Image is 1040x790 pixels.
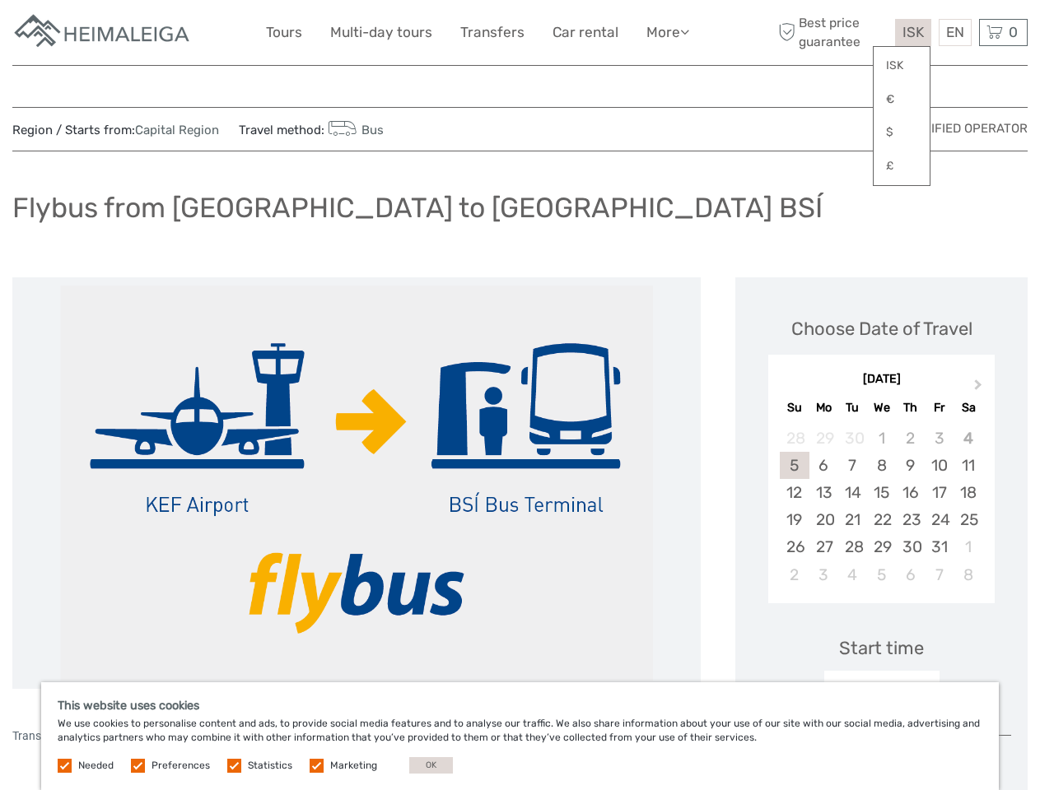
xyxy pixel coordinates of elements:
[838,533,867,560] div: Choose Tuesday, October 28th, 2025
[896,425,925,452] div: Not available Thursday, October 2nd, 2025
[954,506,982,533] div: Choose Saturday, October 25th, 2025
[791,316,972,342] div: Choose Date of Travel
[809,506,838,533] div: Choose Monday, October 20th, 2025
[907,120,1028,137] span: Verified Operator
[954,425,982,452] div: Not available Saturday, October 4th, 2025
[838,425,867,452] div: Not available Tuesday, September 30th, 2025
[954,397,982,419] div: Sa
[896,452,925,479] div: Choose Thursday, October 9th, 2025
[867,397,896,419] div: We
[925,479,954,506] div: Choose Friday, October 17th, 2025
[774,14,891,50] span: Best price guarantee
[874,151,930,181] a: £
[896,561,925,588] div: Choose Thursday, November 6th, 2025
[773,425,989,588] div: month 2025-10
[553,21,618,44] a: Car rental
[646,21,689,44] a: More
[809,452,838,479] div: Choose Monday, October 6th, 2025
[12,729,209,742] span: Transfer from [GEOGRAPHIC_DATA] to
[780,425,809,452] div: Not available Sunday, September 28th, 2025
[954,479,982,506] div: Choose Saturday, October 18th, 2025
[867,533,896,560] div: Choose Wednesday, October 29th, 2025
[1006,24,1020,40] span: 0
[239,118,384,141] span: Travel method:
[824,671,940,709] div: Open ticket
[12,12,194,53] img: Apartments in Reykjavik
[902,24,924,40] span: ISK
[925,452,954,479] div: Choose Friday, October 10th, 2025
[60,286,653,681] img: 783f2cd552df48e68d29a20490eb9575_main_slider.png
[248,759,292,773] label: Statistics
[838,479,867,506] div: Choose Tuesday, October 14th, 2025
[896,479,925,506] div: Choose Thursday, October 16th, 2025
[939,19,972,46] div: EN
[954,533,982,560] div: Choose Saturday, November 1st, 2025
[874,51,930,81] a: ISK
[925,397,954,419] div: Fr
[896,533,925,560] div: Choose Thursday, October 30th, 2025
[954,452,982,479] div: Choose Saturday, October 11th, 2025
[839,635,924,661] div: Start time
[874,85,930,114] a: €
[58,699,982,713] h5: This website uses cookies
[780,479,809,506] div: Choose Sunday, October 12th, 2025
[867,479,896,506] div: Choose Wednesday, October 15th, 2025
[809,479,838,506] div: Choose Monday, October 13th, 2025
[925,533,954,560] div: Choose Friday, October 31st, 2025
[925,506,954,533] div: Choose Friday, October 24th, 2025
[896,506,925,533] div: Choose Thursday, October 23rd, 2025
[780,397,809,419] div: Su
[780,561,809,588] div: Choose Sunday, November 2nd, 2025
[330,759,377,773] label: Marketing
[867,425,896,452] div: Not available Wednesday, October 1st, 2025
[838,452,867,479] div: Choose Tuesday, October 7th, 2025
[867,506,896,533] div: Choose Wednesday, October 22nd, 2025
[12,122,219,139] span: Region / Starts from:
[409,757,453,774] button: OK
[266,21,302,44] a: Tours
[838,561,867,588] div: Choose Tuesday, November 4th, 2025
[867,452,896,479] div: Choose Wednesday, October 8th, 2025
[41,682,999,790] div: We use cookies to personalise content and ads, to provide social media features and to analyse ou...
[874,118,930,147] a: $
[967,375,993,402] button: Next Month
[809,425,838,452] div: Not available Monday, September 29th, 2025
[768,371,995,388] div: [DATE]
[867,561,896,588] div: Choose Wednesday, November 5th, 2025
[925,561,954,588] div: Choose Friday, November 7th, 2025
[12,191,823,225] h1: Flybus from [GEOGRAPHIC_DATA] to [GEOGRAPHIC_DATA] BSÍ
[809,561,838,588] div: Choose Monday, November 3rd, 2025
[838,397,867,419] div: Tu
[809,397,838,419] div: Mo
[780,506,809,533] div: Choose Sunday, October 19th, 2025
[896,397,925,419] div: Th
[324,123,384,137] a: Bus
[78,759,114,773] label: Needed
[954,561,982,588] div: Choose Saturday, November 8th, 2025
[152,759,210,773] label: Preferences
[780,533,809,560] div: Choose Sunday, October 26th, 2025
[330,21,432,44] a: Multi-day tours
[809,533,838,560] div: Choose Monday, October 27th, 2025
[780,452,809,479] div: Choose Sunday, October 5th, 2025
[460,21,525,44] a: Transfers
[135,123,219,137] a: Capital Region
[925,425,954,452] div: Not available Friday, October 3rd, 2025
[838,506,867,533] div: Choose Tuesday, October 21st, 2025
